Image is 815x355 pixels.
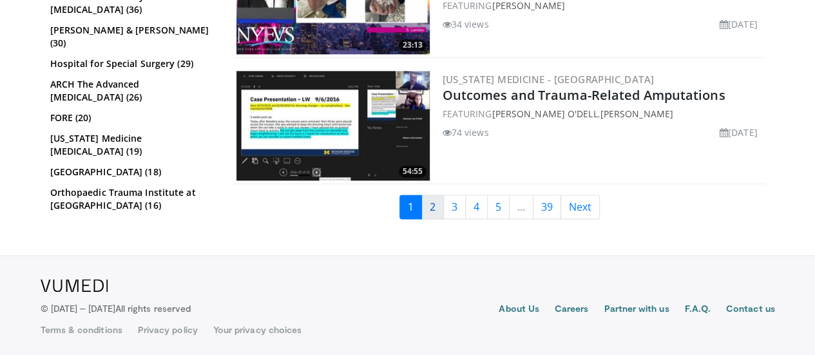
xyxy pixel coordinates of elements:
a: Outcomes and Trauma-Related Amputations [443,86,725,104]
a: Careers [555,302,589,318]
a: Your privacy choices [213,323,302,336]
a: 39 [533,195,561,219]
a: Contact us [726,302,775,318]
a: 1 [399,195,422,219]
a: Privacy policy [138,323,198,336]
a: About Us [499,302,539,318]
a: [PERSON_NAME] O'Dell [492,108,597,120]
a: 2 [421,195,444,219]
li: [DATE] [720,126,758,139]
li: [DATE] [720,17,758,31]
a: Hospital for Special Surgery (29) [50,57,211,70]
span: 23:13 [399,39,427,51]
a: [PERSON_NAME] [600,108,673,120]
li: 74 views [443,126,489,139]
a: Orthopaedic Trauma Institute at [GEOGRAPHIC_DATA] (16) [50,186,211,212]
a: 4 [465,195,488,219]
a: [GEOGRAPHIC_DATA] (18) [50,166,211,178]
a: 54:55 [236,71,430,180]
li: 34 views [443,17,489,31]
span: 54:55 [399,166,427,177]
nav: Search results pages [234,195,765,219]
a: FORE (20) [50,111,211,124]
a: [US_STATE] Medicine [MEDICAL_DATA] (19) [50,132,211,158]
a: ARCH The Advanced [MEDICAL_DATA] (26) [50,78,211,104]
a: [US_STATE] Medicine - [GEOGRAPHIC_DATA] [443,73,655,86]
a: 5 [487,195,510,219]
a: 3 [443,195,466,219]
div: FEATURING , [443,107,763,120]
img: 83ea70d4-c8c4-44a7-abad-58863db2a04f.300x170_q85_crop-smart_upscale.jpg [236,71,430,180]
a: Partner with us [604,302,669,318]
a: Terms & conditions [41,323,122,336]
a: [PERSON_NAME] & [PERSON_NAME] (30) [50,24,211,50]
a: Next [561,195,600,219]
img: VuMedi Logo [41,279,108,292]
p: © [DATE] – [DATE] [41,302,191,315]
a: F.A.Q. [684,302,710,318]
span: All rights reserved [115,303,191,314]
